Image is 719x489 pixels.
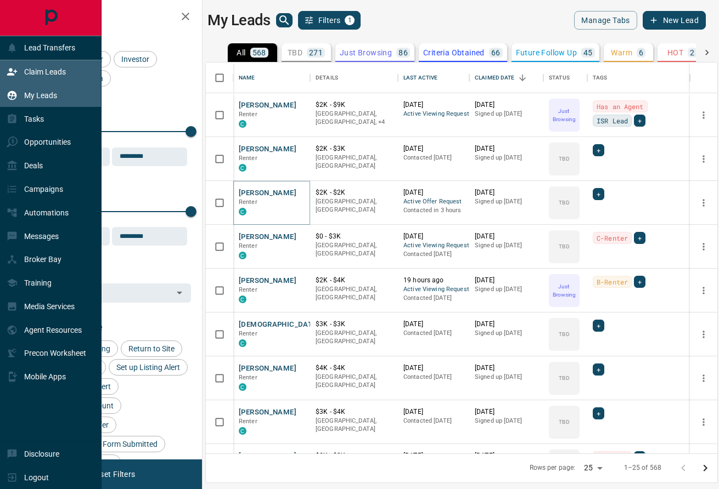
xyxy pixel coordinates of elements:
[398,62,469,93] div: Last Active
[239,339,246,347] div: condos.ca
[593,320,604,332] div: +
[346,16,353,24] span: 1
[403,144,464,153] p: [DATE]
[695,107,712,123] button: more
[403,320,464,329] p: [DATE]
[403,329,464,338] p: Contacted [DATE]
[239,252,246,259] div: condos.ca
[239,155,257,162] span: Renter
[125,344,178,353] span: Return to Site
[475,62,515,93] div: Claimed Date
[549,62,570,93] div: Status
[597,276,628,287] span: B-Renter
[288,49,302,56] p: TBD
[237,49,245,56] p: All
[239,330,257,337] span: Renter
[597,145,600,156] span: +
[239,144,296,155] button: [PERSON_NAME]
[475,285,538,294] p: Signed up [DATE]
[475,407,538,417] p: [DATE]
[593,407,604,419] div: +
[695,195,712,211] button: more
[475,232,538,241] p: [DATE]
[309,49,323,56] p: 271
[239,363,296,374] button: [PERSON_NAME]
[597,408,600,419] span: +
[550,282,578,299] p: Just Browsing
[239,120,246,128] div: condos.ca
[475,188,538,197] p: [DATE]
[611,49,632,56] p: Warm
[695,282,712,299] button: more
[593,62,608,93] div: Tags
[559,418,569,426] p: TBD
[597,364,600,375] span: +
[583,49,593,56] p: 45
[475,144,538,153] p: [DATE]
[475,197,538,206] p: Signed up [DATE]
[239,451,296,462] button: [PERSON_NAME]
[475,451,538,460] p: [DATE]
[695,326,712,343] button: more
[83,465,142,484] button: Reset Filters
[423,49,485,56] p: Criteria Obtained
[316,407,392,417] p: $3K - $4K
[695,151,712,167] button: more
[239,383,246,391] div: condos.ca
[316,232,392,241] p: $0 - $3K
[298,11,361,30] button: Filters1
[475,276,538,285] p: [DATE]
[638,452,642,463] span: +
[239,100,296,111] button: [PERSON_NAME]
[316,62,338,93] div: Details
[597,101,644,112] span: Has an Agent
[639,49,643,56] p: 6
[403,232,464,241] p: [DATE]
[694,457,716,479] button: Go to next page
[316,153,392,170] p: [GEOGRAPHIC_DATA], [GEOGRAPHIC_DATA]
[587,62,690,93] div: Tags
[643,11,706,30] button: New Lead
[316,329,392,346] p: [GEOGRAPHIC_DATA], [GEOGRAPHIC_DATA]
[114,51,157,67] div: Investor
[113,363,184,372] span: Set up Listing Alert
[316,100,392,110] p: $2K - $9K
[475,363,538,373] p: [DATE]
[239,427,246,435] div: condos.ca
[316,417,392,434] p: [GEOGRAPHIC_DATA], [GEOGRAPHIC_DATA]
[403,417,464,425] p: Contacted [DATE]
[403,363,464,373] p: [DATE]
[695,370,712,386] button: more
[597,232,628,243] span: C-Renter
[403,241,464,251] span: Active Viewing Request
[403,153,464,162] p: Contacted [DATE]
[559,242,569,251] p: TBD
[239,286,257,293] span: Renter
[515,70,530,86] button: Sort
[634,115,645,127] div: +
[316,144,392,153] p: $2K - $3K
[316,241,392,258] p: [GEOGRAPHIC_DATA], [GEOGRAPHIC_DATA]
[690,49,694,56] p: 2
[316,320,392,329] p: $3K - $3K
[530,463,576,473] p: Rows per page:
[634,232,645,244] div: +
[624,463,661,473] p: 1–25 of 568
[580,460,606,476] div: 25
[403,197,464,207] span: Active Offer Request
[316,451,392,460] p: $2K - $3K
[475,110,538,118] p: Signed up [DATE]
[559,155,569,163] p: TBD
[117,55,153,64] span: Investor
[239,208,246,215] div: condos.ca
[239,242,257,249] span: Renter
[403,294,464,303] p: Contacted [DATE]
[239,164,246,172] div: condos.ca
[667,49,683,56] p: HOT
[403,110,464,119] span: Active Viewing Request
[695,414,712,430] button: more
[543,62,587,93] div: Status
[475,153,538,162] p: Signed up [DATE]
[398,49,408,56] p: 86
[475,329,538,338] p: Signed up [DATE]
